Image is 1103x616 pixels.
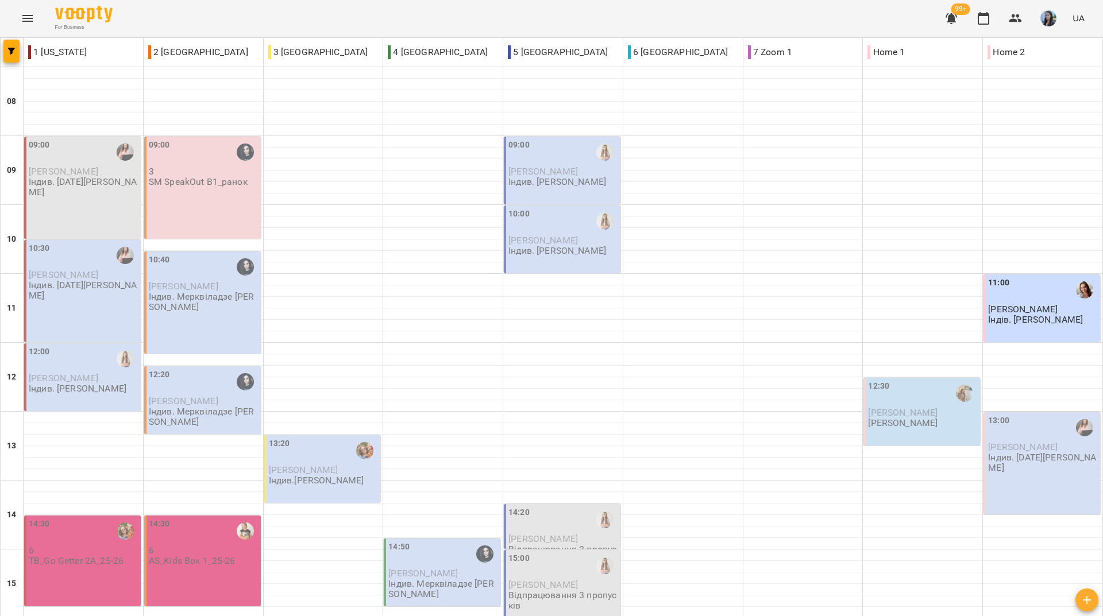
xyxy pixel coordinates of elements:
p: Індів. [PERSON_NAME] [988,315,1083,324]
label: 14:50 [388,541,410,553]
p: Індив. [PERSON_NAME] [508,177,606,187]
img: Михно Віта Олександрівна [596,511,614,528]
p: Індив. [PERSON_NAME] [508,246,606,255]
h6: 09 [7,164,16,177]
label: 11:00 [988,277,1009,289]
span: [PERSON_NAME] [388,568,458,579]
p: Home 1 [867,45,905,59]
label: 10:40 [149,254,170,266]
img: Михно Віта Олександрівна [117,350,134,367]
h6: 14 [7,509,16,521]
h6: 15 [7,578,16,590]
label: 14:30 [29,518,50,530]
label: 09:00 [149,139,170,152]
img: Михно Віта Олександрівна [596,144,614,161]
img: Коляда Юлія Алішерівна [117,144,134,161]
span: [PERSON_NAME] [29,166,98,177]
img: Мерквіладзе Саломе Теймуразівна [237,373,254,390]
img: Мерквіладзе Саломе Теймуразівна [237,258,254,276]
p: Індив. [PERSON_NAME] [29,383,126,393]
span: [PERSON_NAME] [29,269,98,280]
label: 09:00 [508,139,530,152]
div: Михно Віта Олександрівна [596,557,614,574]
label: 13:20 [269,437,290,450]
label: 12:20 [149,369,170,381]
label: 10:30 [29,242,50,255]
p: Home 2 [988,45,1025,59]
label: 12:30 [868,380,889,393]
label: 09:00 [29,139,50,152]
label: 12:00 [29,346,50,358]
p: Індив. Мерквіладзе [PERSON_NAME] [149,406,259,427]
span: [PERSON_NAME] [508,235,578,246]
span: UA [1073,12,1085,24]
p: Відпрацювання 2 пропусків [508,544,618,564]
p: Індив. [DATE][PERSON_NAME] [29,177,138,197]
span: [PERSON_NAME] [149,281,218,292]
p: 1 [US_STATE] [28,45,87,59]
p: 6 [29,545,138,555]
img: Шиленко Альона Федорівна [237,522,254,540]
img: Божко Тетяна Олексіївна [356,442,373,459]
img: Мерквіладзе Саломе Теймуразівна [237,144,254,161]
span: [PERSON_NAME] [988,441,1058,452]
img: Коляда Юлія Алішерівна [1076,419,1093,436]
img: Шевчук Аліна Олегівна [956,385,973,402]
p: TB_Go Getter 2A_25-26 [29,556,124,565]
h6: 12 [7,371,16,383]
img: Михно Віта Олександрівна [596,212,614,230]
img: Пасєка Катерина Василівна [1076,281,1093,299]
label: 10:00 [508,208,530,220]
p: SM SpeakOut B1_ранок [149,177,248,187]
p: Відпрацювання 3 пропусків [508,590,618,610]
p: AS_Kids Box 1_25-26 [149,556,236,565]
button: UA [1068,7,1089,29]
span: [PERSON_NAME] [269,464,338,475]
p: 3 [149,166,259,176]
label: 15:00 [508,552,530,565]
p: Індив.[PERSON_NAME] [269,475,364,485]
p: Індив. [DATE][PERSON_NAME] [988,452,1098,472]
span: [PERSON_NAME] [508,166,578,177]
p: 6 [GEOGRAPHIC_DATA] [628,45,728,59]
span: For Business [55,24,113,31]
button: Menu [14,5,41,32]
label: 14:20 [508,506,530,519]
span: [PERSON_NAME] [988,304,1058,315]
h6: 08 [7,95,16,108]
p: 5 [GEOGRAPHIC_DATA] [508,45,608,59]
img: Коляда Юлія Алішерівна [117,247,134,264]
span: 99+ [951,3,970,15]
span: [PERSON_NAME] [508,533,578,544]
h6: 10 [7,233,16,246]
span: [PERSON_NAME] [508,579,578,590]
p: 7 Zoom 1 [748,45,792,59]
img: Божко Тетяна Олексіївна [117,522,134,540]
p: 4 [GEOGRAPHIC_DATA] [388,45,488,59]
p: 6 [149,545,259,555]
label: 13:00 [988,414,1009,427]
p: 2 [GEOGRAPHIC_DATA] [148,45,248,59]
p: 3 [GEOGRAPHIC_DATA] [268,45,368,59]
img: Мерквіладзе Саломе Теймуразівна [476,545,493,563]
h6: 11 [7,302,16,315]
label: 14:30 [149,518,170,530]
span: [PERSON_NAME] [868,407,938,418]
img: Voopty Logo [55,6,113,22]
p: [PERSON_NAME] [868,418,938,428]
span: [PERSON_NAME] [29,373,98,383]
p: Індив. Мерквіладзе [PERSON_NAME] [388,579,498,599]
